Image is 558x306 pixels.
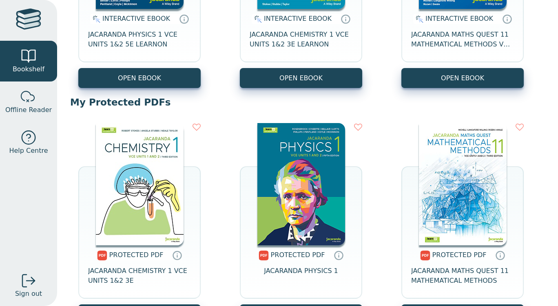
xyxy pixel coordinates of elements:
[13,64,44,74] span: Bookshelf
[252,14,262,24] img: interactive.svg
[411,30,514,49] span: JACARANDA MATHS QUEST 11 MATHEMATICAL METHODS VCE UNITS 1&2 3E LEARNON
[420,251,430,260] img: pdf.svg
[179,14,189,24] a: Interactive eBooks are accessed online via the publisher’s portal. They contain interactive resou...
[341,14,350,24] a: Interactive eBooks are accessed online via the publisher’s portal. They contain interactive resou...
[425,15,493,22] span: INTERACTIVE EBOOK
[172,250,182,260] a: Protected PDFs cannot be printed, copied or shared. They can be accessed online through Education...
[97,251,107,260] img: pdf.svg
[259,251,269,260] img: pdf.svg
[70,96,545,108] p: My Protected PDFs
[96,123,184,245] img: b46bd55f-bf88-4c2e-a261-e2787e06fdfd.jpg
[495,250,505,260] a: Protected PDFs cannot be printed, copied or shared. They can be accessed online through Education...
[88,30,191,49] span: JACARANDA PHYSICS 1 VCE UNITS 1&2 5E LEARNON
[102,15,170,22] span: INTERACTIVE EBOOK
[419,123,507,245] img: 7d5df96f-a6f2-4f05-9c2a-d28d402b2132.jpg
[250,30,352,49] span: JACARANDA CHEMISTRY 1 VCE UNITS 1&2 3E LEARNON
[257,123,345,245] img: 0b201fb6-910a-4227-a484-ef9a780472b7.jpg
[78,68,201,88] button: OPEN EBOOK
[401,68,524,88] button: OPEN EBOOK
[411,266,514,286] span: JACARANDA MATHS QUEST 11 MATHEMATICAL METHODS
[5,105,52,115] span: Offline Reader
[264,15,332,22] span: INTERACTIVE EBOOK
[240,68,362,88] button: OPEN EBOOK
[413,14,423,24] img: interactive.svg
[264,266,338,286] span: JACARANDA PHYSICS 1
[15,289,42,299] span: Sign out
[271,251,325,259] span: PROTECTED PDF
[9,146,48,156] span: Help Centre
[88,266,191,286] span: JACARANDA CHEMISTRY 1 VCE UNITS 1&2 3E
[90,14,100,24] img: interactive.svg
[502,14,512,24] a: Interactive eBooks are accessed online via the publisher’s portal. They contain interactive resou...
[109,251,164,259] span: PROTECTED PDF
[432,251,487,259] span: PROTECTED PDF
[334,250,343,260] a: Protected PDFs cannot be printed, copied or shared. They can be accessed online through Education...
